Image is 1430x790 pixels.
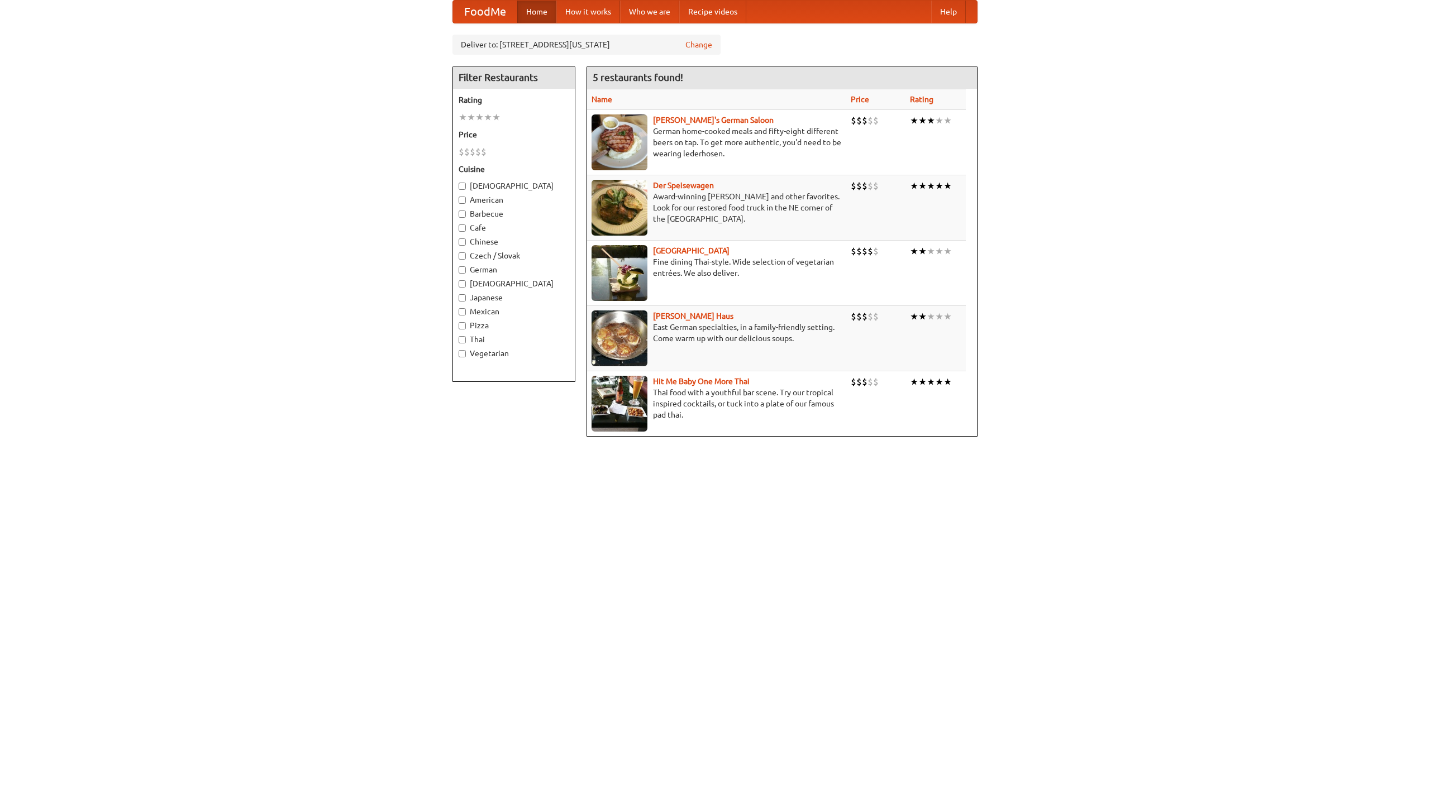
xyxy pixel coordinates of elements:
li: $ [867,376,873,388]
li: $ [475,146,481,158]
li: $ [862,180,867,192]
label: [DEMOGRAPHIC_DATA] [459,278,569,289]
a: Hit Me Baby One More Thai [653,377,750,386]
li: $ [867,114,873,127]
li: $ [867,310,873,323]
h5: Price [459,129,569,140]
input: [DEMOGRAPHIC_DATA] [459,183,466,190]
li: $ [851,376,856,388]
p: German home-cooked meals and fifty-eight different beers on tap. To get more authentic, you'd nee... [592,126,842,159]
label: Vegetarian [459,348,569,359]
label: [DEMOGRAPHIC_DATA] [459,180,569,191]
li: ★ [459,111,467,123]
li: ★ [918,376,927,388]
a: FoodMe [453,1,517,23]
li: $ [851,245,856,257]
li: ★ [927,376,935,388]
li: $ [481,146,487,158]
input: Barbecue [459,210,466,218]
input: Mexican [459,308,466,315]
li: $ [856,180,862,192]
li: ★ [910,310,918,323]
h5: Cuisine [459,164,569,175]
label: Czech / Slovak [459,250,569,261]
input: American [459,197,466,204]
a: [PERSON_NAME]'s German Saloon [653,116,774,125]
a: Der Speisewagen [653,181,714,190]
li: ★ [943,310,952,323]
img: esthers.jpg [592,114,647,170]
li: ★ [927,180,935,192]
label: Thai [459,334,569,345]
label: Cafe [459,222,569,233]
ng-pluralize: 5 restaurants found! [593,72,683,83]
li: $ [851,310,856,323]
li: ★ [918,114,927,127]
a: Rating [910,95,933,104]
li: ★ [467,111,475,123]
a: [PERSON_NAME] Haus [653,312,733,320]
li: ★ [910,180,918,192]
li: $ [862,245,867,257]
a: Name [592,95,612,104]
h4: Filter Restaurants [453,66,575,89]
li: $ [851,180,856,192]
li: ★ [492,111,500,123]
li: ★ [935,376,943,388]
li: ★ [927,310,935,323]
a: Who we are [620,1,679,23]
label: Chinese [459,236,569,247]
li: ★ [918,245,927,257]
li: ★ [927,114,935,127]
div: Deliver to: [STREET_ADDRESS][US_STATE] [452,35,721,55]
label: Mexican [459,306,569,317]
p: Fine dining Thai-style. Wide selection of vegetarian entrées. We also deliver. [592,256,842,279]
li: $ [873,376,879,388]
li: ★ [484,111,492,123]
li: $ [862,376,867,388]
img: speisewagen.jpg [592,180,647,236]
li: ★ [943,114,952,127]
a: How it works [556,1,620,23]
p: Thai food with a youthful bar scene. Try our tropical inspired cocktails, or tuck into a plate of... [592,387,842,420]
li: $ [862,114,867,127]
li: ★ [935,114,943,127]
li: $ [873,310,879,323]
h5: Rating [459,94,569,106]
a: Help [931,1,966,23]
li: ★ [918,310,927,323]
li: $ [867,180,873,192]
input: Czech / Slovak [459,252,466,260]
li: ★ [943,245,952,257]
img: babythai.jpg [592,376,647,432]
li: ★ [918,180,927,192]
label: Pizza [459,320,569,331]
label: Japanese [459,292,569,303]
input: German [459,266,466,274]
li: ★ [910,114,918,127]
li: ★ [935,310,943,323]
li: $ [856,114,862,127]
input: Thai [459,336,466,343]
a: Price [851,95,869,104]
b: [GEOGRAPHIC_DATA] [653,246,730,255]
li: $ [470,146,475,158]
li: $ [873,114,879,127]
li: ★ [475,111,484,123]
input: Pizza [459,322,466,329]
li: ★ [910,376,918,388]
a: Recipe videos [679,1,746,23]
label: American [459,194,569,205]
input: Chinese [459,238,466,246]
img: kohlhaus.jpg [592,310,647,366]
li: ★ [927,245,935,257]
input: Cafe [459,224,466,232]
li: ★ [943,180,952,192]
label: German [459,264,569,275]
li: $ [862,310,867,323]
li: $ [856,376,862,388]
